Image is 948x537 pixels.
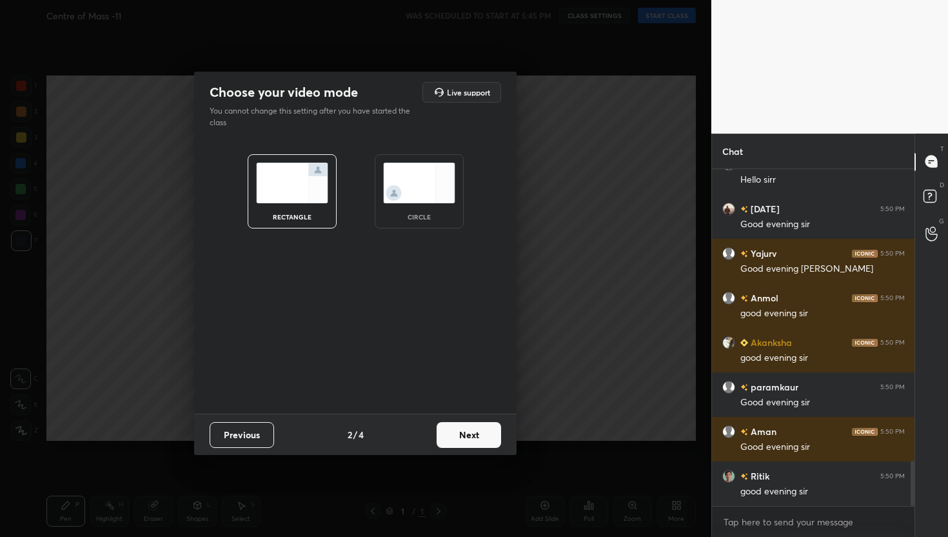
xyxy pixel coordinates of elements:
[740,174,905,187] div: Hello sirr
[722,202,735,215] img: 9df0ee6b607a4c92bdfb2929c3a67782.jpg
[748,336,792,349] h6: Akanksha
[880,383,905,390] div: 5:50 PM
[852,249,878,257] img: iconic-dark.1390631f.png
[748,247,776,260] h6: Yajurv
[740,206,748,213] img: no-rating-badge.077c3623.svg
[383,163,455,203] img: circleScreenIcon.acc0effb.svg
[940,180,944,190] p: D
[722,425,735,438] img: default.png
[712,169,915,506] div: grid
[447,88,490,96] h5: Live support
[740,473,748,480] img: no-rating-badge.077c3623.svg
[852,427,878,435] img: iconic-dark.1390631f.png
[740,396,905,409] div: Good evening sir
[740,352,905,365] div: good evening sir
[353,428,357,441] h4: /
[748,291,778,305] h6: Anmol
[210,105,419,128] p: You cannot change this setting after you have started the class
[880,472,905,480] div: 5:50 PM
[740,218,905,231] div: Good evening sir
[740,429,748,436] img: no-rating-badge.077c3623.svg
[880,427,905,435] div: 5:50 PM
[740,307,905,320] div: good evening sir
[940,144,944,154] p: T
[712,134,753,168] p: Chat
[939,216,944,226] p: G
[748,380,798,394] h6: paramkaur
[722,336,735,349] img: b3e676f962d547e189027b239ec189a9.jpg
[748,425,776,438] h6: Aman
[437,422,501,448] button: Next
[740,485,905,498] div: good evening sir
[722,291,735,304] img: default.png
[256,163,328,203] img: normalScreenIcon.ae25ed63.svg
[740,339,748,347] img: Learner_Badge_beginner_1_8b307cf2a0.svg
[740,295,748,302] img: no-rating-badge.077c3623.svg
[210,422,274,448] button: Previous
[852,294,878,301] img: iconic-dark.1390631f.png
[722,469,735,482] img: 3062494bfbcd4d328123485961b24203.jpg
[722,247,735,259] img: default.png
[880,205,905,212] div: 5:50 PM
[740,384,748,391] img: no-rating-badge.077c3623.svg
[359,428,364,441] h4: 4
[393,214,445,220] div: circle
[740,250,748,258] img: no-rating-badge.077c3623.svg
[748,469,769,483] h6: Ritik
[852,338,878,346] img: iconic-dark.1390631f.png
[266,214,318,220] div: rectangle
[880,249,905,257] div: 5:50 PM
[880,294,905,301] div: 5:50 PM
[748,202,780,216] h6: [DATE]
[880,338,905,346] div: 5:50 PM
[740,263,905,276] div: Good evening [PERSON_NAME]
[348,428,352,441] h4: 2
[722,380,735,393] img: default.png
[210,84,358,101] h2: Choose your video mode
[740,441,905,454] div: Good evening sir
